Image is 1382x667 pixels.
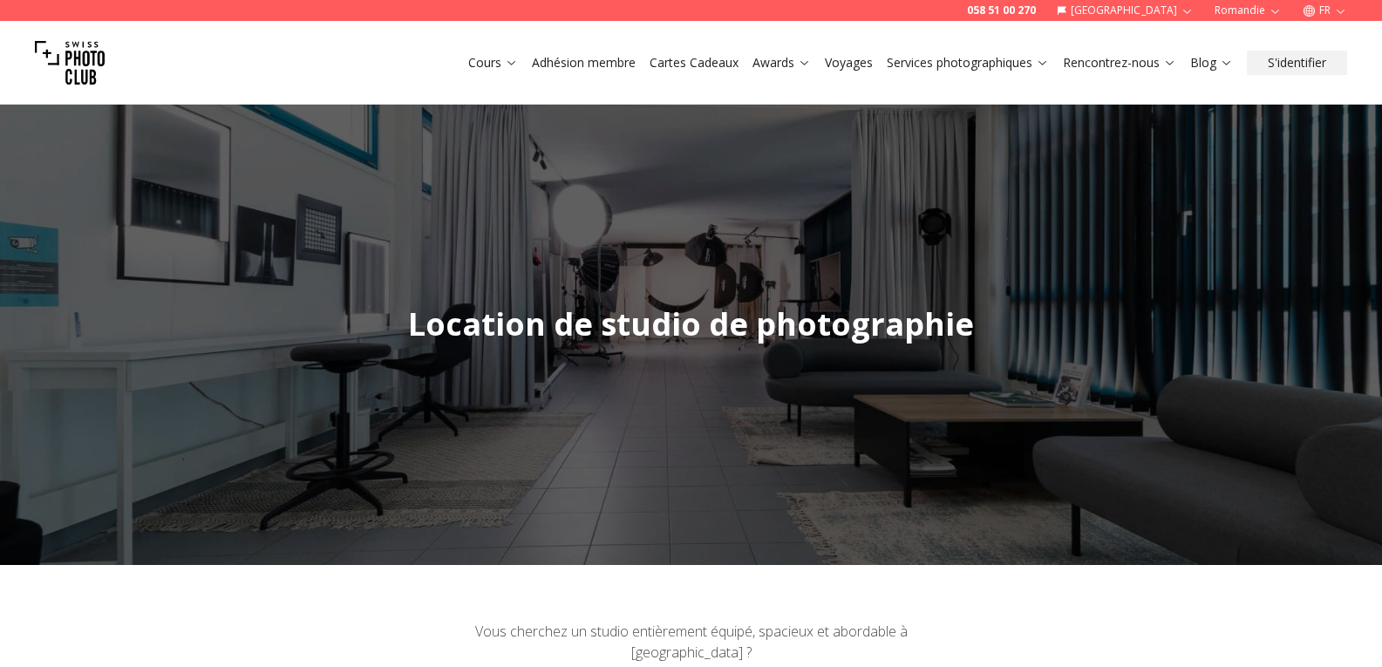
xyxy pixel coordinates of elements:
a: Awards [752,54,811,71]
a: Adhésion membre [532,54,636,71]
a: Rencontrez-nous [1063,54,1176,71]
button: Rencontrez-nous [1056,51,1183,75]
span: Location de studio de photographie [408,303,974,345]
button: Voyages [818,51,880,75]
a: Cours [468,54,518,71]
button: Cours [461,51,525,75]
button: Blog [1183,51,1240,75]
a: 058 51 00 270 [967,3,1036,17]
a: Voyages [825,54,873,71]
a: Cartes Cadeaux [650,54,739,71]
a: Blog [1190,54,1233,71]
img: Swiss photo club [35,28,105,98]
button: Cartes Cadeaux [643,51,745,75]
button: Awards [745,51,818,75]
button: S'identifier [1247,51,1347,75]
a: Services photographiques [887,54,1049,71]
button: Adhésion membre [525,51,643,75]
button: Services photographiques [880,51,1056,75]
span: Vous cherchez un studio entièrement équipé, spacieux et abordable à [GEOGRAPHIC_DATA] ? [475,622,908,662]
